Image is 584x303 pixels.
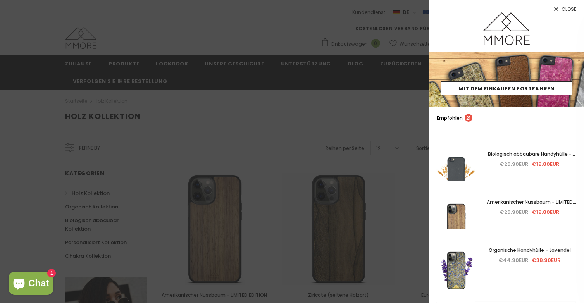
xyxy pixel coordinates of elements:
[500,160,529,168] span: €26.90EUR
[488,151,575,166] span: Biologisch abbaubare Handyhülle - Schwarz
[532,208,560,216] span: €19.80EUR
[499,257,529,264] span: €44.90EUR
[483,150,576,158] a: Biologisch abbaubare Handyhülle - Schwarz
[465,114,472,122] span: 21
[562,7,576,12] span: Close
[487,199,576,214] span: Amerikanischer Nussbaum - LIMITED EDITION
[437,114,472,122] p: Empfohlen
[568,114,576,122] a: search
[489,247,571,253] span: Organische Handyhülle – Lavendel
[532,160,560,168] span: €19.80EUR
[483,246,576,255] a: Organische Handyhülle – Lavendel
[483,198,576,207] a: Amerikanischer Nussbaum - LIMITED EDITION
[500,208,529,216] span: €26.90EUR
[532,257,561,264] span: €38.90EUR
[6,272,56,297] inbox-online-store-chat: Onlineshop-Chat von Shopify
[441,81,572,95] a: Mit dem Einkaufen fortfahren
